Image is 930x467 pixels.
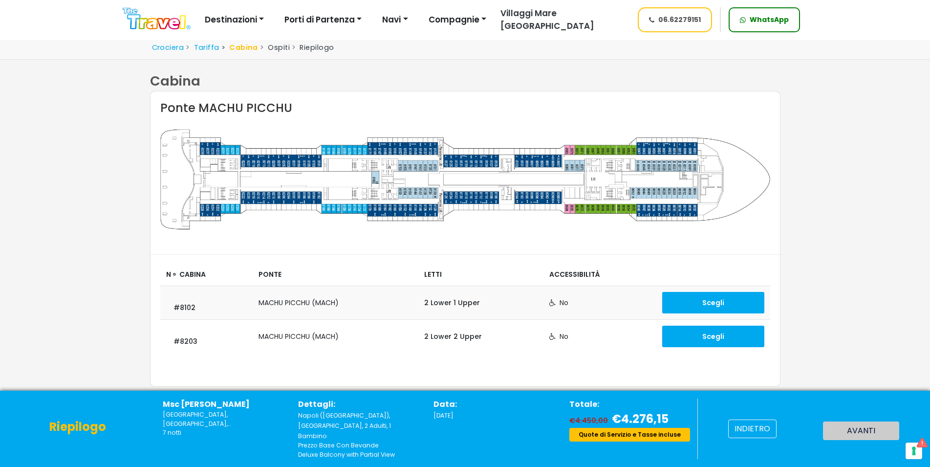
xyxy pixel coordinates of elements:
li: Cabina [219,43,258,53]
span: €4.450,00 [569,416,610,425]
button: indietro [728,420,777,438]
p: Totale: [569,399,690,410]
li: Riepilogo [290,43,334,53]
div: Quote di Servizio e Tasse incluse [569,428,690,442]
span: #8203 [173,336,197,347]
strong: 2 Lower 2 Upper [424,332,482,341]
td: MACHU PICCHU (MACH) [253,286,418,320]
p: Prezzo Base Con Bevande [298,441,419,450]
p: Data: [433,399,554,410]
p: Dettagli: [298,399,419,410]
div: Cabina [150,71,780,91]
h4: Ponte MACHU PICCHU [160,101,770,115]
a: 06.62279151 [638,7,712,32]
span: [DATE] [433,411,454,420]
th: Ponte [253,269,418,286]
span: Villaggi Mare [GEOGRAPHIC_DATA] [500,7,594,32]
th: N𐩑 Cabina [160,269,253,286]
img: Logo The Travel [123,8,191,30]
button: Scegli [662,326,764,347]
span: €4.276,15 [612,411,669,427]
span: 06.62279151 [658,15,701,25]
td: MACHU PICCHU (MACH) [253,320,418,354]
a: Villaggi Mare [GEOGRAPHIC_DATA] [493,7,629,32]
td: No [543,320,656,354]
td: No [543,286,656,320]
button: Scegli [662,292,764,313]
a: Crociera [152,43,184,52]
button: Navi [376,10,414,30]
strong: 2 Lower 1 Upper [424,298,480,308]
p: Msc [PERSON_NAME] [163,399,283,410]
button: Destinazioni [198,10,270,30]
small: Naples,Livorno,Marseille,Barcelona,La Goulette,Palermo,Naples [163,410,283,428]
p: 7 notti [163,428,283,437]
th: Letti [418,269,543,286]
a: WhatsApp [729,7,800,32]
span: #8102 [173,303,195,313]
button: Compagnie [422,10,493,30]
button: Porti di Partenza [278,10,368,30]
button: avanti [823,422,899,440]
span: WhatsApp [750,15,789,25]
span: Napoli ([GEOGRAPHIC_DATA]),[GEOGRAPHIC_DATA], 2 Adulti, 1 Bambino [298,411,391,440]
th: Accessibilità [543,269,656,286]
h4: Riepilogo [49,420,106,434]
p: Deluxe Balcony with Partial View ( Partial view - Module 17 sqm - Balcony 4 sqm - Decks 8-14 ) [298,450,419,459]
a: Tariffa [194,43,219,52]
li: Ospiti [258,43,290,53]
